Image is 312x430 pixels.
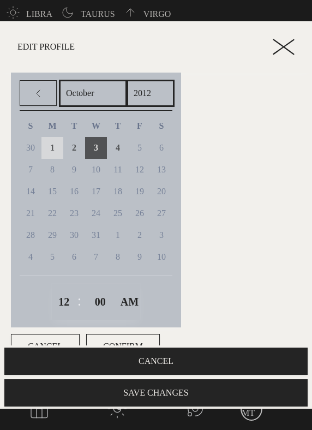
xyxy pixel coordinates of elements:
[28,252,33,261] span: 4
[113,208,122,218] span: 25
[26,208,35,218] span: 21
[4,379,308,407] button: SAVE CHANGES
[157,187,166,196] span: 20
[92,121,100,130] span: W
[94,143,98,152] span: 3
[113,165,122,174] span: 11
[4,348,308,375] button: CANCEL
[72,165,76,174] span: 9
[48,187,57,196] span: 15
[116,143,120,152] span: 4
[72,143,76,152] span: 2
[86,334,160,359] button: Confirm
[11,334,80,359] button: Cancel
[116,252,120,261] span: 8
[159,121,164,130] span: S
[94,252,98,261] span: 7
[48,208,57,218] span: 22
[92,208,100,218] span: 24
[70,208,79,218] span: 23
[103,340,143,353] span: Confirm
[115,121,121,130] span: T
[92,230,100,240] span: 31
[48,121,56,130] span: M
[71,121,77,130] span: T
[50,143,55,152] span: 1
[70,187,79,196] span: 16
[50,252,55,261] span: 5
[135,165,144,174] span: 12
[48,230,57,240] span: 29
[92,165,100,174] span: 10
[113,187,122,196] span: 18
[72,252,76,261] span: 6
[116,230,120,240] span: 1
[157,252,166,261] span: 10
[26,143,35,152] span: 30
[135,208,144,218] span: 26
[28,121,33,130] span: S
[17,43,273,51] p: Edit Profile
[70,230,79,240] span: 30
[137,230,142,240] span: 2
[157,208,166,218] span: 27
[135,187,144,196] span: 19
[159,230,164,240] span: 3
[77,288,82,315] span: :
[137,121,142,130] span: F
[26,187,35,196] span: 14
[159,143,164,152] span: 6
[28,340,63,353] span: Cancel
[92,187,100,196] span: 17
[137,143,142,152] span: 5
[28,165,33,174] span: 7
[137,252,142,261] span: 9
[26,230,35,240] span: 28
[157,165,166,174] span: 13
[50,165,55,174] span: 8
